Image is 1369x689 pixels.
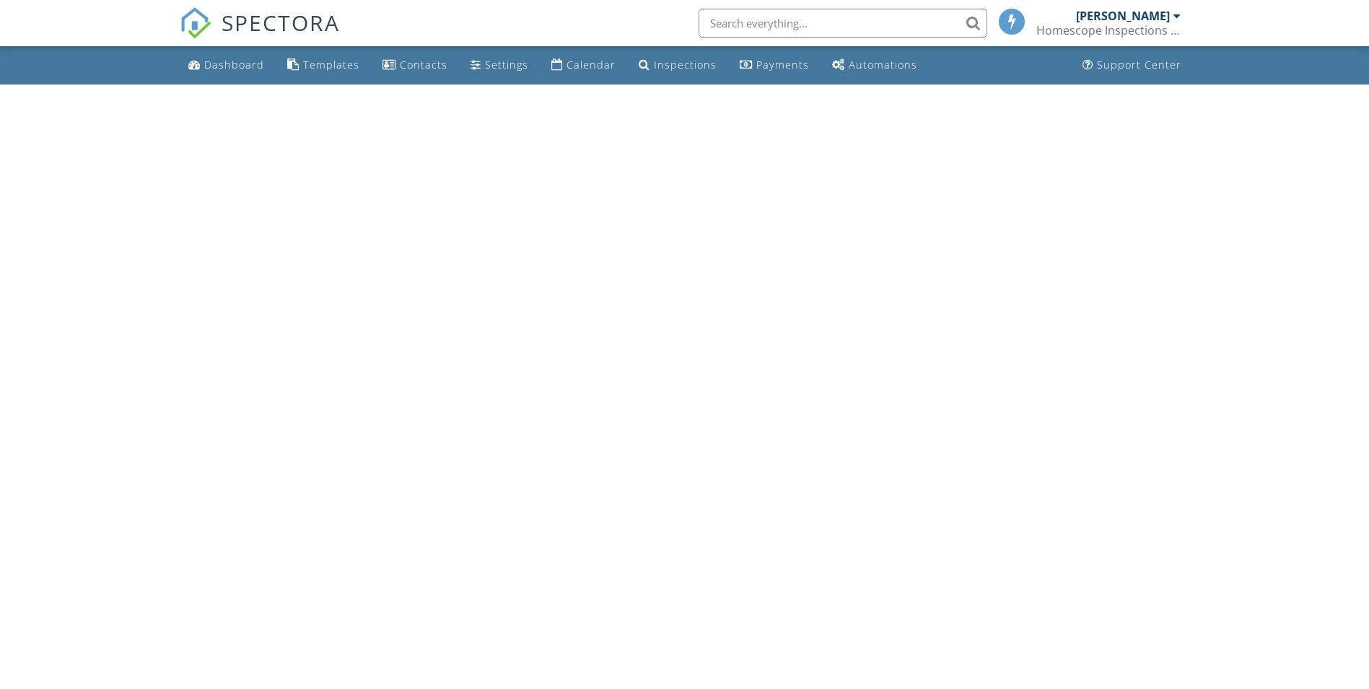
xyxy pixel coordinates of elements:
[546,52,621,79] a: Calendar
[180,7,211,39] img: The Best Home Inspection Software - Spectora
[1077,52,1187,79] a: Support Center
[654,58,717,71] div: Inspections
[849,58,917,71] div: Automations
[699,9,987,38] input: Search everything...
[633,52,722,79] a: Inspections
[400,58,447,71] div: Contacts
[183,52,270,79] a: Dashboard
[303,58,359,71] div: Templates
[1076,9,1170,23] div: [PERSON_NAME]
[222,7,340,38] span: SPECTORA
[1097,58,1181,71] div: Support Center
[465,52,534,79] a: Settings
[180,19,340,50] a: SPECTORA
[485,58,528,71] div: Settings
[281,52,365,79] a: Templates
[567,58,616,71] div: Calendar
[734,52,815,79] a: Payments
[756,58,809,71] div: Payments
[204,58,264,71] div: Dashboard
[826,52,923,79] a: Automations (Basic)
[1036,23,1181,38] div: Homescope Inspections Inc.
[377,52,453,79] a: Contacts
